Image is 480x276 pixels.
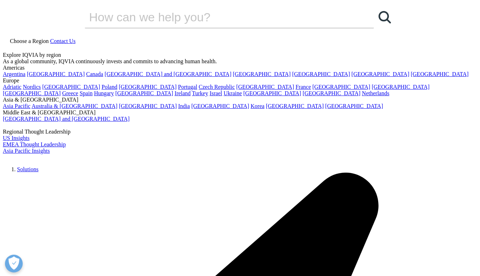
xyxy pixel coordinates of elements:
[3,52,477,58] div: Explore IQVIA by region
[175,90,191,96] a: Ireland
[32,103,117,109] a: Australia & [GEOGRAPHIC_DATA]
[119,103,177,109] a: [GEOGRAPHIC_DATA]
[3,129,477,135] div: Regional Thought Leadership
[178,103,190,109] a: India
[3,97,477,103] div: Asia & [GEOGRAPHIC_DATA]
[3,116,129,122] a: [GEOGRAPHIC_DATA] and [GEOGRAPHIC_DATA]
[379,11,391,23] svg: Search
[362,90,389,96] a: Netherlands
[85,6,354,28] input: Search
[101,84,117,90] a: Poland
[224,90,242,96] a: Ukraine
[3,103,31,109] a: Asia Pacific
[115,90,173,96] a: [GEOGRAPHIC_DATA]
[178,84,197,90] a: Portugal
[243,90,301,96] a: [GEOGRAPHIC_DATA]
[3,65,477,71] div: Americas
[79,90,92,96] a: Spain
[313,84,370,90] a: [GEOGRAPHIC_DATA]
[17,166,38,172] a: Solutions
[266,103,324,109] a: [GEOGRAPHIC_DATA]
[250,103,264,109] a: Korea
[86,71,103,77] a: Canada
[411,71,469,77] a: [GEOGRAPHIC_DATA]
[372,84,430,90] a: [GEOGRAPHIC_DATA]
[3,148,50,154] a: Asia Pacific Insights
[236,84,294,90] a: [GEOGRAPHIC_DATA]
[296,84,311,90] a: France
[199,84,235,90] a: Czech Republic
[374,6,395,28] a: Search
[325,103,383,109] a: [GEOGRAPHIC_DATA]
[62,90,78,96] a: Greece
[3,90,61,96] a: [GEOGRAPHIC_DATA]
[303,90,360,96] a: [GEOGRAPHIC_DATA]
[191,103,249,109] a: [GEOGRAPHIC_DATA]
[94,90,114,96] a: Hungary
[27,71,85,77] a: [GEOGRAPHIC_DATA]
[3,71,26,77] a: Argentina
[42,84,100,90] a: [GEOGRAPHIC_DATA]
[3,141,66,147] a: EMEA Thought Leadership
[3,77,477,84] div: Europe
[3,84,21,90] a: Adriatic
[50,38,76,44] a: Contact Us
[352,71,409,77] a: [GEOGRAPHIC_DATA]
[210,90,222,96] a: Israel
[23,84,41,90] a: Nordics
[3,109,477,116] div: Middle East & [GEOGRAPHIC_DATA]
[233,71,291,77] a: [GEOGRAPHIC_DATA]
[10,38,49,44] span: Choose a Region
[192,90,208,96] a: Turkey
[3,135,29,141] a: US Insights
[292,71,350,77] a: [GEOGRAPHIC_DATA]
[5,255,23,272] button: Open Preferences
[119,84,177,90] a: [GEOGRAPHIC_DATA]
[3,58,477,65] div: As a global community, IQVIA continuously invests and commits to advancing human health.
[105,71,231,77] a: [GEOGRAPHIC_DATA] and [GEOGRAPHIC_DATA]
